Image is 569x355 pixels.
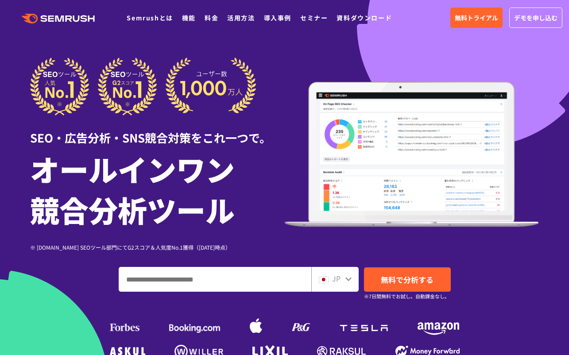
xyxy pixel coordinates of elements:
a: Semrushとは [127,13,173,22]
a: 資料ダウンロード [337,13,392,22]
span: JP [332,273,341,284]
small: ※7日間無料でお試し。自動課金なし。 [364,292,449,301]
a: 機能 [182,13,196,22]
input: ドメイン、キーワードまたはURLを入力してください [119,267,311,291]
a: 無料トライアル [450,8,503,28]
span: デモを申し込む [514,13,557,23]
a: 無料で分析する [364,267,451,292]
a: 活用方法 [227,13,255,22]
a: 導入事例 [264,13,291,22]
span: 無料トライアル [455,13,498,23]
span: 無料で分析する [381,274,434,285]
a: セミナー [300,13,328,22]
h1: オールインワン 競合分析ツール [30,148,285,230]
a: 料金 [205,13,218,22]
a: デモを申し込む [509,8,562,28]
div: SEO・広告分析・SNS競合対策をこれ一つで。 [30,116,285,146]
div: ※ [DOMAIN_NAME] SEOツール部門にてG2スコア＆人気度No.1獲得（[DATE]時点） [30,243,285,251]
